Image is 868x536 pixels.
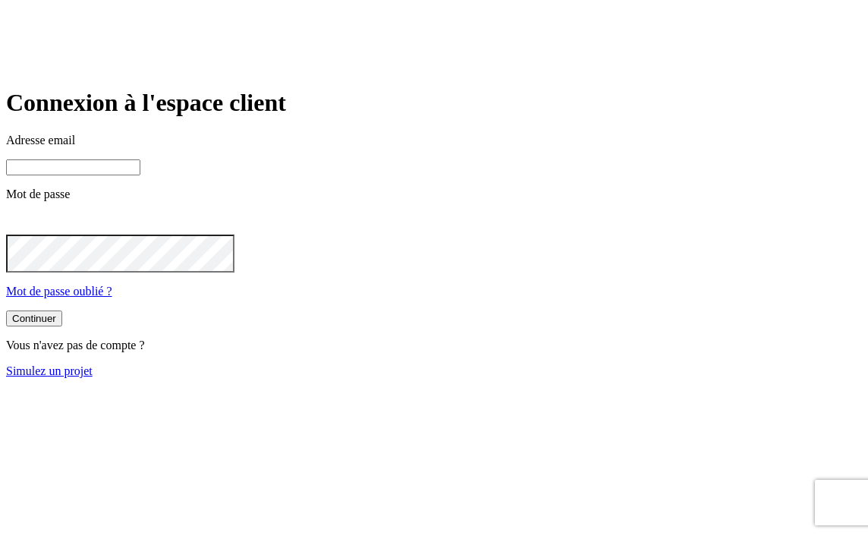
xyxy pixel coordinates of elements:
p: Vous n'avez pas de compte ? [6,339,862,352]
p: Adresse email [6,134,862,147]
button: Continuer [6,311,62,326]
p: Mot de passe [6,188,862,201]
h1: Connexion à l'espace client [6,89,862,117]
div: Continuer [12,313,56,324]
a: Simulez un projet [6,364,93,377]
a: Mot de passe oublié ? [6,285,112,298]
